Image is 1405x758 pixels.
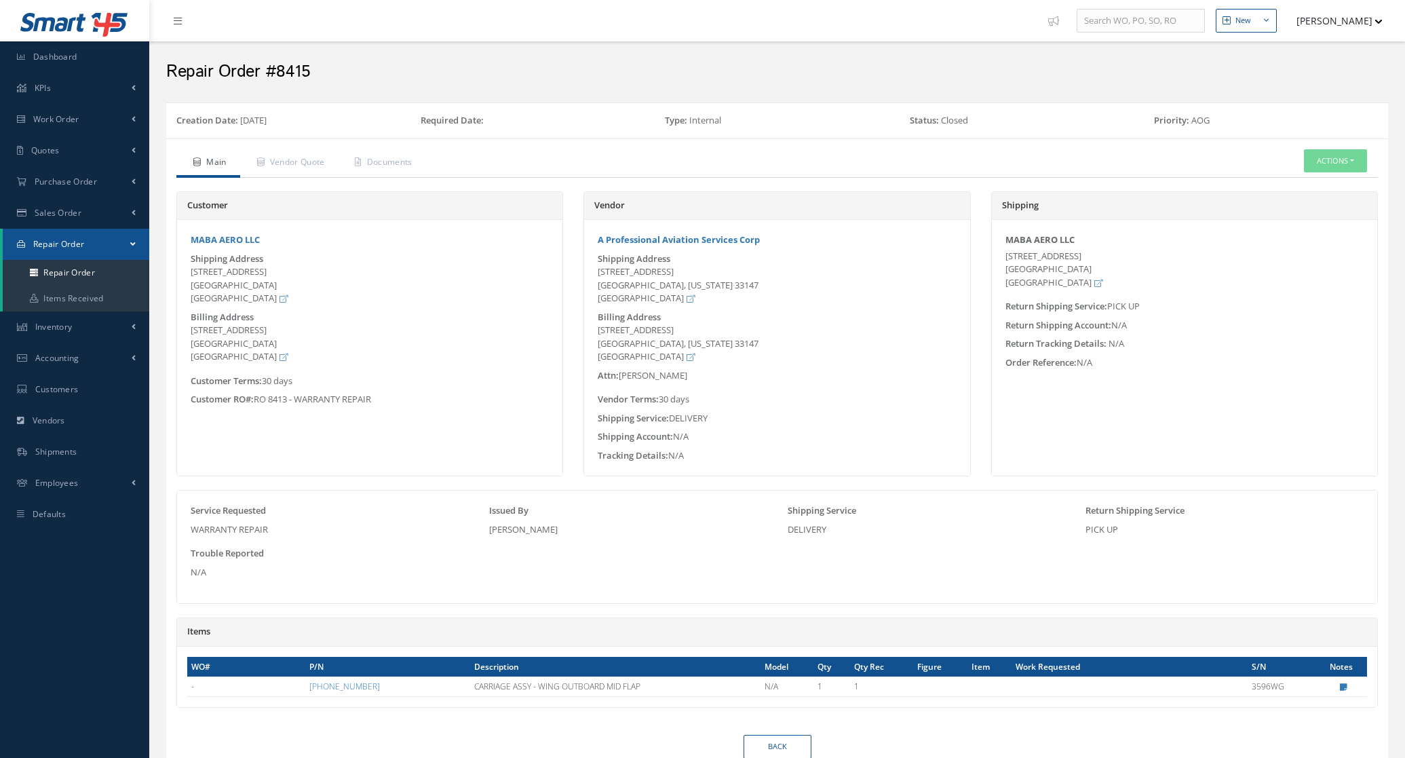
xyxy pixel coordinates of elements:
[35,176,97,187] span: Purchase Order
[813,677,849,696] td: 1
[1005,233,1075,246] strong: MABA AERO LLC
[180,393,559,406] div: RO 8413 - WARRANTY REPAIR
[913,657,967,677] th: Figure
[1002,200,1367,211] h5: Shipping
[489,523,767,537] div: [PERSON_NAME]
[421,114,484,128] label: Required Date:
[338,149,425,178] a: Documents
[788,504,856,518] label: Shipping Service
[1284,7,1383,34] button: [PERSON_NAME]
[689,114,721,126] span: Internal
[3,286,149,311] a: Items Received
[191,375,262,387] span: Customer Terms:
[35,477,79,489] span: Employees
[1005,300,1107,312] span: Return Shipping Service:
[35,321,73,333] span: Inventory
[588,393,966,406] div: 30 days
[1005,356,1077,368] span: Order Reference:
[180,375,559,388] div: 30 days
[35,82,51,94] span: KPIs
[191,566,1364,580] div: N/A
[33,415,65,426] span: Vendors
[191,254,263,264] label: Shipping Address
[588,369,966,383] div: [PERSON_NAME]
[1085,523,1364,537] div: PICK UP
[598,312,661,322] label: Billing Address
[594,200,959,211] h5: Vendor
[1235,15,1251,26] div: New
[35,352,79,364] span: Accounting
[1077,9,1205,33] input: Search WO, PO, SO, RO
[910,114,939,128] label: Status:
[598,265,956,305] div: [STREET_ADDRESS] [GEOGRAPHIC_DATA], [US_STATE] 33147 [GEOGRAPHIC_DATA]
[33,238,85,250] span: Repair Order
[761,657,813,677] th: Model
[35,446,77,457] span: Shipments
[598,254,670,264] label: Shipping Address
[598,449,668,461] span: Tracking Details:
[240,114,267,126] span: [DATE]
[33,508,66,520] span: Defaults
[1005,319,1111,331] span: Return Shipping Account:
[187,626,1367,637] h5: Items
[598,412,669,424] span: Shipping Service:
[3,260,149,286] a: Repair Order
[1109,337,1124,349] span: N/A
[967,657,1012,677] th: Item
[665,114,687,128] label: Type:
[1191,114,1210,126] span: AOG
[1154,114,1189,128] label: Priority:
[995,319,1374,333] div: N/A
[191,504,266,518] label: Service Requested
[191,523,469,537] div: WARRANTY REPAIR
[995,250,1374,290] div: [STREET_ADDRESS] [GEOGRAPHIC_DATA] [GEOGRAPHIC_DATA]
[187,200,552,211] h5: Customer
[995,356,1374,370] div: N/A
[1248,677,1315,696] td: 3596WG
[191,265,549,305] div: [STREET_ADDRESS] [GEOGRAPHIC_DATA] [GEOGRAPHIC_DATA]
[588,449,966,463] div: N/A
[598,233,760,246] a: A Professional Aviation Services Corp
[3,229,149,260] a: Repair Order
[489,504,528,518] label: Issued By
[850,657,913,677] th: Qty Rec
[166,62,1388,82] h2: Repair Order #8415
[788,523,1066,537] div: DELIVERY
[995,300,1374,314] div: PICK UP
[813,657,849,677] th: Qty
[598,393,659,405] span: Vendor Terms:
[191,393,254,405] span: Customer RO#:
[305,657,470,677] th: P/N
[33,51,77,62] span: Dashboard
[1304,149,1367,173] button: Actions
[176,114,238,128] label: Creation Date:
[35,207,81,219] span: Sales Order
[1315,657,1367,677] th: Notes
[470,677,761,696] td: CARRIAGE ASSY - WING OUTBOARD MID FLAP
[588,430,966,444] div: N/A
[33,113,79,125] span: Work Order
[1012,657,1248,677] th: Work Requested
[187,657,305,677] th: WO#
[240,149,339,178] a: Vendor Quote
[761,677,813,696] td: N/A
[35,383,79,395] span: Customers
[309,681,380,692] a: [PHONE_NUMBER]
[191,547,264,561] label: Trouble Reported
[191,681,194,692] span: -
[1248,657,1315,677] th: S/N
[850,677,913,696] td: 1
[598,324,956,364] div: [STREET_ADDRESS] [GEOGRAPHIC_DATA], [US_STATE] 33147 [GEOGRAPHIC_DATA]
[588,412,966,425] div: DELIVERY
[598,430,673,442] span: Shipping Account:
[1085,504,1185,518] label: Return Shipping Service
[1216,9,1277,33] button: New
[598,369,619,381] span: Attn:
[191,233,260,246] a: MABA AERO LLC
[941,114,968,126] span: Closed
[176,149,240,178] a: Main
[1005,337,1106,349] span: Return Tracking Details:
[31,145,60,156] span: Quotes
[191,312,254,322] label: Billing Address
[470,657,761,677] th: Description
